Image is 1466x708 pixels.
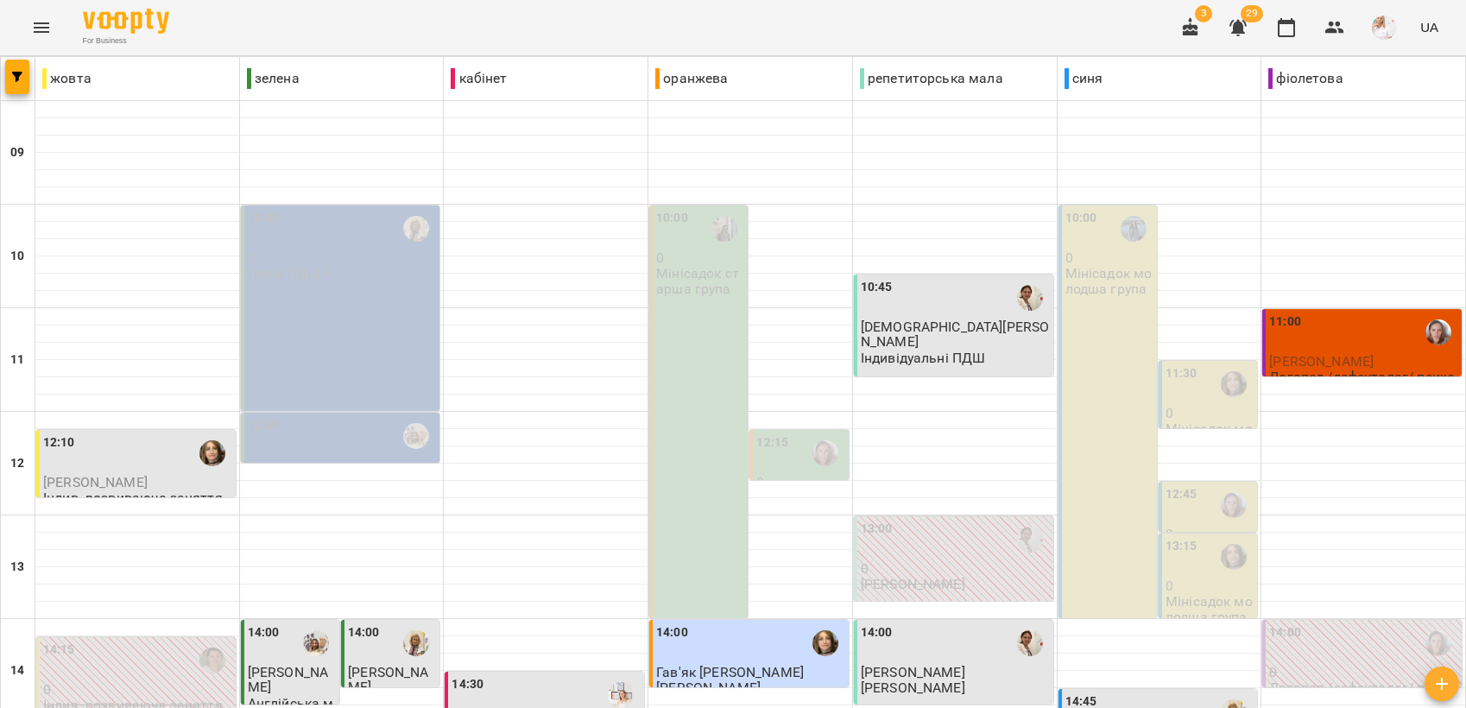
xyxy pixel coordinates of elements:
[1269,313,1301,332] label: 11:00
[656,250,744,265] p: 0
[1065,209,1097,228] label: 10:00
[303,630,329,656] img: Киричук Тетяна Миколаївна
[451,68,507,89] p: кабінет
[452,675,483,694] label: 14:30
[1065,250,1153,265] p: 0
[10,247,24,266] h6: 10
[1425,667,1459,701] button: Створити урок
[1241,5,1263,22] span: 29
[812,630,838,656] img: Безкоровайна Ольга Григорівна
[83,35,169,47] span: For Business
[861,561,1050,576] p: 0
[83,9,169,34] img: Voopty Logo
[43,490,223,505] p: Індив. розвиваюче заняття
[1413,11,1445,43] button: UA
[248,458,437,472] p: 0
[1269,370,1458,400] p: Логопед /дефектолог/ психолог
[656,623,688,642] label: 14:00
[403,630,429,656] img: Балук Надія Василівна
[1065,266,1153,296] p: Мінісадок молодша група
[21,7,62,48] button: Menu
[1372,16,1396,40] img: eae1df90f94753cb7588c731c894874c.jpg
[861,623,893,642] label: 14:00
[861,664,965,680] span: [PERSON_NAME]
[1166,421,1254,452] p: Мінісадок молодша група
[1065,68,1103,89] p: синя
[608,682,634,708] img: Дзядик Наталія
[248,250,437,265] p: 0
[1425,630,1451,656] img: Сергієнко Вікторія Сергіївна
[248,416,280,435] label: 12:00
[656,209,688,228] label: 10:00
[756,433,788,452] label: 12:15
[711,216,737,242] img: Німців Ксенія Петрівна
[1166,537,1197,556] label: 13:15
[248,664,328,695] span: [PERSON_NAME]
[1166,406,1254,420] p: 0
[1166,527,1254,541] p: 0
[43,682,232,697] p: 0
[43,474,148,490] span: [PERSON_NAME]
[861,278,893,297] label: 10:45
[42,68,92,89] p: жовта
[1121,216,1147,242] div: Гарасим Ольга Богданівна
[1269,623,1301,642] label: 14:00
[1269,665,1458,680] p: 0
[861,351,986,365] p: Індивідуальні ПДШ
[10,661,24,680] h6: 14
[1420,18,1438,36] span: UA
[348,664,428,695] span: [PERSON_NAME]
[756,475,844,490] p: 0
[861,520,893,539] label: 13:00
[348,623,380,642] label: 14:00
[1017,630,1043,656] img: Рущак Василина Василівна
[199,440,225,466] img: Безкоровайна Ольга Григорівна
[247,68,300,89] p: зелена
[10,143,24,162] h6: 09
[10,454,24,473] h6: 12
[43,641,75,660] label: 14:15
[1221,544,1247,570] img: Безкоровайна Ольга Григорівна
[1268,68,1343,89] p: фіолетова
[861,680,965,695] p: [PERSON_NAME]
[248,209,280,228] label: 10:00
[1221,371,1247,397] img: Безкоровайна Ольга Григорівна
[860,68,1003,89] p: репетиторська мала
[1221,492,1247,518] img: Сергієнко Вікторія Сергіївна
[10,351,24,370] h6: 11
[1166,364,1197,383] label: 11:30
[1425,319,1451,345] img: Сергієнко Вікторія Сергіївна
[403,423,429,449] img: Киричук Тетяна Миколаївна
[1166,485,1197,504] label: 12:45
[861,319,1050,350] span: [DEMOGRAPHIC_DATA][PERSON_NAME]
[1017,285,1043,311] img: Рущак Василина Василівна
[1269,353,1374,370] span: [PERSON_NAME]
[1195,5,1212,22] span: 3
[655,68,728,89] p: оранжева
[1017,527,1043,553] img: Рущак Василина Василівна
[1166,578,1254,593] p: 0
[656,266,744,296] p: Мінісадок старша група
[656,664,804,680] span: Гав'як [PERSON_NAME]
[861,577,965,591] p: [PERSON_NAME]
[812,440,838,466] img: Сергієнко Вікторія Сергіївна
[403,216,429,242] img: Балук Надія Василівна
[199,648,225,673] img: Старюк Людмила Олександрівна
[248,266,332,281] p: Група ПДШ 4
